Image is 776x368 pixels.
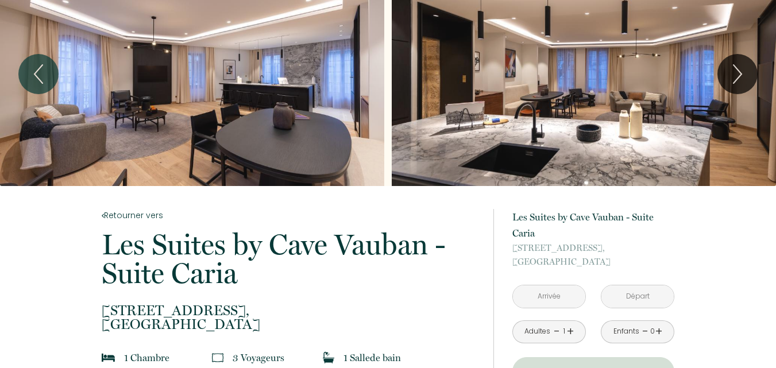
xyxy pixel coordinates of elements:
p: 1 Chambre [124,350,169,366]
p: Les Suites by Cave Vauban - Suite Caria [102,230,478,288]
div: 0 [650,326,655,337]
input: Départ [601,285,674,308]
p: 1 Salle de bain [343,350,401,366]
p: [GEOGRAPHIC_DATA] [512,241,674,269]
div: 1 [561,326,567,337]
a: - [554,323,560,340]
a: + [567,323,574,340]
span: [STREET_ADDRESS], [102,304,478,317]
p: 3 Voyageur [233,350,284,366]
span: s [280,352,284,363]
img: guests [212,352,223,363]
p: Les Suites by Cave Vauban - Suite Caria [512,209,674,241]
a: Retourner vers [102,209,478,222]
button: Next [717,54,758,94]
p: [GEOGRAPHIC_DATA] [102,304,478,331]
a: - [642,323,648,340]
a: + [655,323,662,340]
button: Previous [18,54,59,94]
div: Enfants [613,326,639,337]
input: Arrivée [513,285,585,308]
div: Adultes [524,326,550,337]
span: [STREET_ADDRESS], [512,241,674,255]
